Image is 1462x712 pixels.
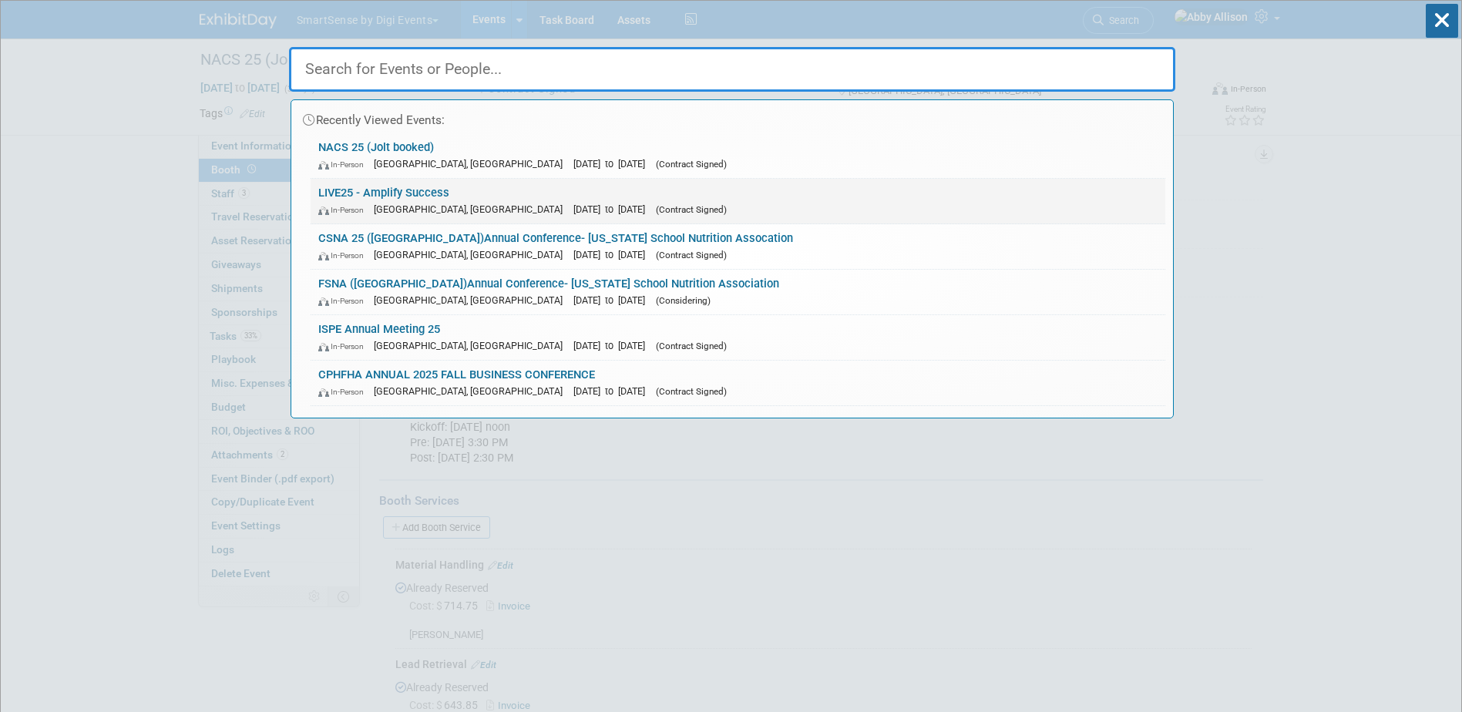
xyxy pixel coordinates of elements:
[573,340,653,351] span: [DATE] to [DATE]
[573,385,653,397] span: [DATE] to [DATE]
[656,386,727,397] span: (Contract Signed)
[311,315,1165,360] a: ISPE Annual Meeting 25 In-Person [GEOGRAPHIC_DATA], [GEOGRAPHIC_DATA] [DATE] to [DATE] (Contract ...
[656,295,711,306] span: (Considering)
[374,340,570,351] span: [GEOGRAPHIC_DATA], [GEOGRAPHIC_DATA]
[656,159,727,170] span: (Contract Signed)
[573,158,653,170] span: [DATE] to [DATE]
[573,203,653,215] span: [DATE] to [DATE]
[311,179,1165,223] a: LIVE25 - Amplify Success In-Person [GEOGRAPHIC_DATA], [GEOGRAPHIC_DATA] [DATE] to [DATE] (Contrac...
[311,270,1165,314] a: FSNA ([GEOGRAPHIC_DATA])Annual Conference- [US_STATE] School Nutrition Association In-Person [GEO...
[374,203,570,215] span: [GEOGRAPHIC_DATA], [GEOGRAPHIC_DATA]
[311,361,1165,405] a: CPHFHA ANNUAL 2025 FALL BUSINESS CONFERENCE In-Person [GEOGRAPHIC_DATA], [GEOGRAPHIC_DATA] [DATE]...
[318,296,371,306] span: In-Person
[374,294,570,306] span: [GEOGRAPHIC_DATA], [GEOGRAPHIC_DATA]
[311,224,1165,269] a: CSNA 25 ([GEOGRAPHIC_DATA])Annual Conference- [US_STATE] School Nutrition Assocation In-Person [G...
[374,158,570,170] span: [GEOGRAPHIC_DATA], [GEOGRAPHIC_DATA]
[318,205,371,215] span: In-Person
[318,387,371,397] span: In-Person
[656,204,727,215] span: (Contract Signed)
[656,250,727,260] span: (Contract Signed)
[318,250,371,260] span: In-Person
[573,249,653,260] span: [DATE] to [DATE]
[289,47,1175,92] input: Search for Events or People...
[374,385,570,397] span: [GEOGRAPHIC_DATA], [GEOGRAPHIC_DATA]
[374,249,570,260] span: [GEOGRAPHIC_DATA], [GEOGRAPHIC_DATA]
[318,160,371,170] span: In-Person
[656,341,727,351] span: (Contract Signed)
[299,100,1165,133] div: Recently Viewed Events:
[318,341,371,351] span: In-Person
[573,294,653,306] span: [DATE] to [DATE]
[311,133,1165,178] a: NACS 25 (Jolt booked) In-Person [GEOGRAPHIC_DATA], [GEOGRAPHIC_DATA] [DATE] to [DATE] (Contract S...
